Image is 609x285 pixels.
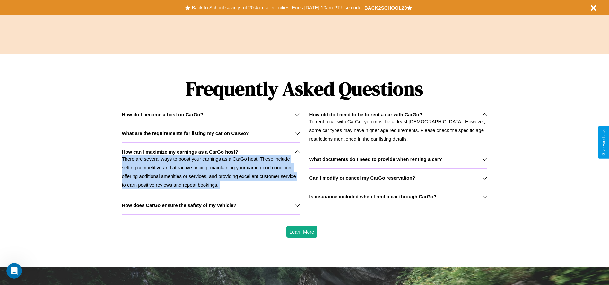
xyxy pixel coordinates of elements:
[122,112,203,117] h3: How do I become a host on CarGo?
[364,5,407,11] b: BACK2SCHOOL20
[309,194,437,199] h3: Is insurance included when I rent a car through CarGo?
[122,155,300,189] p: There are several ways to boost your earnings as a CarGo host. These include setting competitive ...
[122,149,238,155] h3: How can I maximize my earnings as a CarGo host?
[122,202,236,208] h3: How does CarGo ensure the safety of my vehicle?
[309,175,415,181] h3: Can I modify or cancel my CarGo reservation?
[122,130,249,136] h3: What are the requirements for listing my car on CarGo?
[286,226,318,238] button: Learn More
[309,112,422,117] h3: How old do I need to be to rent a car with CarGo?
[190,3,364,12] button: Back to School savings of 20% in select cities! Ends [DATE] 10am PT.Use code:
[309,156,442,162] h3: What documents do I need to provide when renting a car?
[601,129,606,156] div: Give Feedback
[309,117,487,143] p: To rent a car with CarGo, you must be at least [DEMOGRAPHIC_DATA]. However, some car types may ha...
[6,263,22,279] iframe: Intercom live chat
[122,72,487,105] h1: Frequently Asked Questions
